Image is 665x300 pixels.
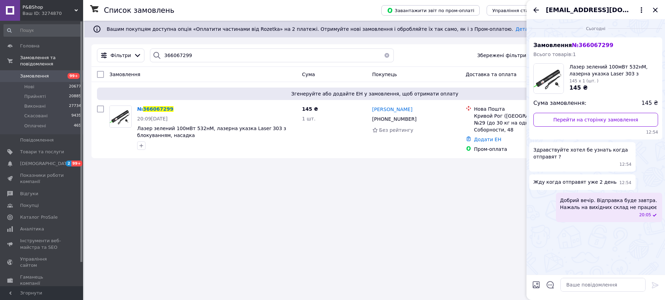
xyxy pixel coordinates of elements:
span: 12:54 12.10.2025 [533,129,658,135]
span: 145 ₴ [641,99,658,107]
span: Відгуки [20,191,38,197]
span: Жду когда отправят уже 2 день [533,179,617,186]
span: Лазер зелений 100мВт 532нМ, лазерна указка Laser 303 з блокуванням, насадка [569,63,658,77]
span: Збережені фільтри: [477,52,528,59]
button: Очистить [380,48,394,62]
span: 366067299 [143,106,174,112]
button: Завантажити звіт по пром-оплаті [381,5,480,16]
button: Назад [532,6,540,14]
input: Пошук [3,24,82,37]
span: Здравствуйте хотел бе узнать когда отправят ? [533,146,631,160]
img: 6458999583_w160_h160_lazer-zelenij-100mvt.jpg [534,64,564,93]
a: Додати ЕН [474,137,502,142]
button: [EMAIL_ADDRESS][DOMAIN_NAME] [546,6,646,15]
span: Покупці [20,202,39,209]
span: Завантажити звіт по пром-оплаті [387,7,474,13]
a: Лазер зелений 100мВт 532нМ, лазерна указка Laser 303 з блокуванням, насадка [137,126,286,138]
span: 99+ [68,73,80,79]
button: Управління статусами [487,5,551,16]
span: Сьогодні [583,26,608,32]
a: Детальніше [516,26,546,32]
span: Покупець [372,72,397,77]
span: Без рейтингу [379,127,414,133]
span: Нові [24,84,34,90]
span: Показники роботи компанії [20,172,64,185]
span: Всього товарів: 1 [533,52,576,57]
span: № [137,106,143,112]
span: 99+ [71,161,83,166]
span: Замовлення та повідомлення [20,55,83,67]
span: 145 x 1 (шт. ) [569,79,598,83]
span: 2 [66,161,71,166]
div: Кривой Рог ([GEOGRAPHIC_DATA].), №29 (до 30 кг на одне місце): ул. Соборности, 48 [474,112,573,133]
a: Фото товару [109,106,132,128]
span: [DEMOGRAPHIC_DATA] [20,161,71,167]
div: 12.10.2025 [529,25,662,32]
span: 20885 [69,93,81,100]
div: [PHONE_NUMBER] [371,114,418,124]
span: Замовлення [20,73,49,79]
span: 12:54 12.10.2025 [619,180,631,186]
span: 9435 [71,113,81,119]
span: Добрий вечір. Відправка буде завтра. Нажаль на вихідних склад не працює [560,197,658,211]
span: Гаманець компанії [20,274,64,287]
span: 27734 [69,103,81,109]
span: Управління статусами [492,8,545,13]
span: 145 ₴ [302,106,318,112]
span: Доставка та оплата [466,72,517,77]
span: 465 [74,123,81,129]
div: Пром-оплата [474,146,573,153]
span: Згенеруйте або додайте ЕН у замовлення, щоб отримати оплату [100,90,650,97]
span: P&BShop [23,4,74,10]
span: 12:54 12.10.2025 [620,162,632,167]
span: 20:09[DATE] [137,116,168,121]
span: Вашим покупцям доступна опція «Оплатити частинами від Rozetka» на 2 платежі. Отримуйте нові замов... [107,26,546,32]
span: Прийняті [24,93,46,100]
span: Фільтри [110,52,131,59]
span: Скасовані [24,113,48,119]
span: [PERSON_NAME] [372,107,413,112]
span: № 366067299 [572,42,613,48]
span: Cума [302,72,315,77]
span: 1 шт. [302,116,316,121]
h1: Список замовлень [104,6,174,15]
span: Замовлення [533,42,613,48]
span: 20677 [69,84,81,90]
span: 145 ₴ [569,84,588,91]
span: Аналітика [20,226,44,232]
span: Головна [20,43,39,49]
span: Каталог ProSale [20,214,57,220]
input: Пошук за номером замовлення, ПІБ покупця, номером телефону, Email, номером накладної [150,48,394,62]
span: Оплачені [24,123,46,129]
button: Відкрити шаблони відповідей [546,280,555,289]
a: №366067299 [137,106,174,112]
span: Товари та послуги [20,149,64,155]
img: Фото товару [110,106,131,127]
span: Інструменти веб-майстра та SEO [20,238,64,250]
span: Сума замовлення: [533,99,586,107]
div: Нова Пошта [474,106,573,112]
a: Перейти на сторінку замовлення [533,113,658,127]
span: Повідомлення [20,137,54,143]
span: Управління сайтом [20,256,64,269]
span: Замовлення [109,72,140,77]
div: Ваш ID: 3274870 [23,10,83,17]
span: 20:05 12.10.2025 [639,212,651,218]
button: Закрити [651,6,659,14]
span: Виконані [24,103,46,109]
a: [PERSON_NAME] [372,106,413,113]
span: [EMAIL_ADDRESS][DOMAIN_NAME] [546,6,632,15]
